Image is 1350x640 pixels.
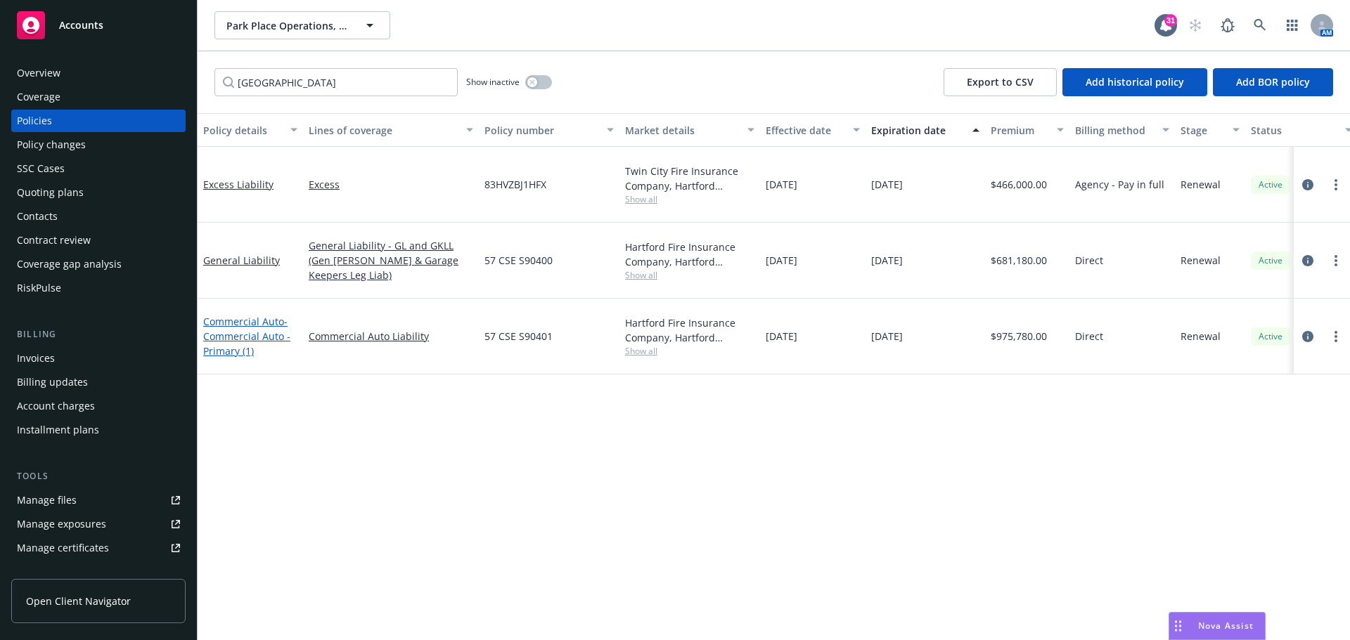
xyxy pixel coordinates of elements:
[1236,75,1310,89] span: Add BOR policy
[1181,11,1209,39] a: Start snowing
[1213,68,1333,96] button: Add BOR policy
[766,177,797,192] span: [DATE]
[11,561,186,583] a: Manage claims
[1256,254,1285,267] span: Active
[17,513,106,535] div: Manage exposures
[991,123,1048,138] div: Premium
[11,133,186,156] a: Policy changes
[484,253,553,268] span: 57 CSE S90400
[1181,329,1221,344] span: Renewal
[17,110,52,132] div: Policies
[17,561,88,583] div: Manage claims
[26,594,131,608] span: Open Client Navigator
[1251,123,1337,138] div: Status
[871,123,964,138] div: Expiration date
[1246,11,1274,39] a: Search
[11,62,186,84] a: Overview
[866,113,985,147] button: Expiration date
[1299,328,1316,345] a: circleInformation
[625,164,754,193] div: Twin City Fire Insurance Company, Hartford Insurance Group
[1175,113,1245,147] button: Stage
[203,178,274,191] a: Excess Liability
[625,193,754,205] span: Show all
[1075,253,1103,268] span: Direct
[17,371,88,393] div: Billing updates
[11,327,186,341] div: Billing
[1075,329,1103,344] span: Direct
[1327,328,1344,345] a: more
[17,253,122,275] div: Coverage gap analysis
[625,240,754,269] div: Hartford Fire Insurance Company, Hartford Insurance Group
[967,75,1034,89] span: Export to CSV
[484,329,553,344] span: 57 CSE S90401
[1086,75,1184,89] span: Add historical policy
[11,513,186,535] a: Manage exposures
[944,68,1057,96] button: Export to CSV
[203,315,290,358] a: Commercial Auto
[17,489,77,511] div: Manage files
[17,229,91,252] div: Contract review
[760,113,866,147] button: Effective date
[11,110,186,132] a: Policies
[1069,113,1175,147] button: Billing method
[11,277,186,299] a: RiskPulse
[625,269,754,281] span: Show all
[11,469,186,483] div: Tools
[619,113,760,147] button: Market details
[466,76,520,88] span: Show inactive
[226,18,348,33] span: Park Place Operations, Inc.
[1164,14,1177,27] div: 31
[309,329,473,344] a: Commercial Auto Liability
[484,177,546,192] span: 83HVZBJ1HFX
[11,253,186,275] a: Coverage gap analysis
[871,329,903,344] span: [DATE]
[766,123,844,138] div: Effective date
[1169,613,1187,639] div: Drag to move
[625,123,739,138] div: Market details
[991,329,1047,344] span: $975,780.00
[11,6,186,45] a: Accounts
[1299,252,1316,269] a: circleInformation
[11,419,186,441] a: Installment plans
[214,68,458,96] input: Filter by keyword...
[11,537,186,559] a: Manage certificates
[309,177,473,192] a: Excess
[991,253,1047,268] span: $681,180.00
[17,133,86,156] div: Policy changes
[203,123,282,138] div: Policy details
[1181,253,1221,268] span: Renewal
[1062,68,1207,96] button: Add historical policy
[17,419,99,441] div: Installment plans
[17,205,58,228] div: Contacts
[11,395,186,417] a: Account charges
[11,489,186,511] a: Manage files
[1256,330,1285,343] span: Active
[309,238,473,282] a: General Liability - GL and GKLL (Gen [PERSON_NAME] & Garage Keepers Leg Liab)
[625,345,754,357] span: Show all
[17,157,65,180] div: SSC Cases
[1299,176,1316,193] a: circleInformation
[1214,11,1242,39] a: Report a Bug
[17,62,60,84] div: Overview
[479,113,619,147] button: Policy number
[11,86,186,108] a: Coverage
[17,537,109,559] div: Manage certificates
[17,395,95,417] div: Account charges
[1327,252,1344,269] a: more
[17,277,61,299] div: RiskPulse
[11,157,186,180] a: SSC Cases
[871,253,903,268] span: [DATE]
[766,253,797,268] span: [DATE]
[11,205,186,228] a: Contacts
[17,181,84,204] div: Quoting plans
[484,123,598,138] div: Policy number
[59,20,103,31] span: Accounts
[11,347,186,370] a: Invoices
[1327,176,1344,193] a: more
[303,113,479,147] button: Lines of coverage
[871,177,903,192] span: [DATE]
[309,123,458,138] div: Lines of coverage
[203,315,290,358] span: - Commercial Auto - Primary (1)
[1181,177,1221,192] span: Renewal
